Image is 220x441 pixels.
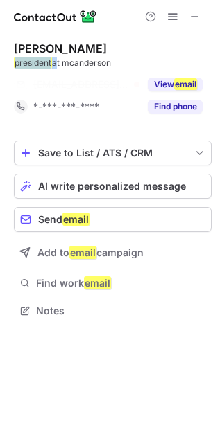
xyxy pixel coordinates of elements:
[38,181,186,192] span: AI write personalized message
[84,276,111,289] em: email
[38,147,187,159] div: Save to List / ATS / CRM
[14,273,212,293] button: Find workemail
[14,42,107,55] div: [PERSON_NAME]
[14,8,97,25] img: ContactOut v5.3.10
[148,78,203,91] button: Reveal Button
[37,247,144,258] span: Add to campaign
[69,246,96,259] em: email
[14,57,212,69] div: at mcanderson
[14,174,212,199] button: AI write personalized message
[14,240,212,265] button: Add toemailcampaign
[174,78,197,90] em: email
[33,78,129,91] span: [EMAIL_ADDRESS][DOMAIN_NAME]
[62,213,90,226] em: email
[14,301,212,321] button: Notes
[14,141,212,165] button: save-profile-one-click
[36,277,206,289] span: Find work
[14,57,52,69] em: president
[38,214,90,225] span: Send
[36,305,206,317] span: Notes
[148,100,203,114] button: Reveal Button
[14,207,212,232] button: Sendemail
